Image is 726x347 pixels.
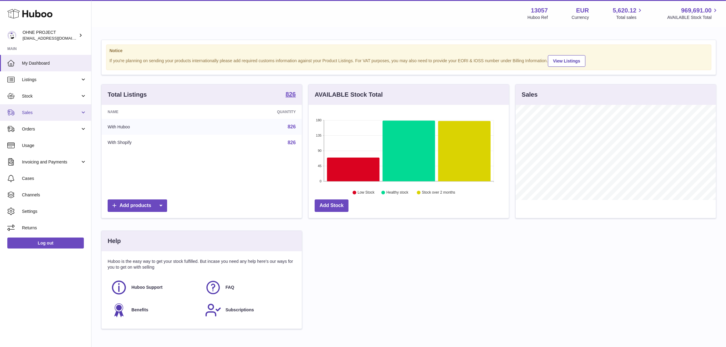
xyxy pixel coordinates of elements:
[205,279,293,296] a: FAQ
[576,6,589,15] strong: EUR
[315,199,349,212] a: Add Stock
[109,48,708,54] strong: Notice
[102,135,209,151] td: With Shopify
[22,93,80,99] span: Stock
[288,124,296,129] a: 826
[131,284,163,290] span: Huboo Support
[209,105,302,119] th: Quantity
[422,191,455,195] text: Stock over 2 months
[22,143,87,148] span: Usage
[318,164,321,168] text: 45
[22,225,87,231] span: Returns
[23,30,77,41] div: OHNE PROJECT
[111,279,199,296] a: Huboo Support
[131,307,148,313] span: Benefits
[667,15,719,20] span: AVAILABLE Stock Total
[613,6,644,20] a: 5,620.12 Total sales
[667,6,719,20] a: 969,691.00 AVAILABLE Stock Total
[7,238,84,249] a: Log out
[572,15,589,20] div: Currency
[22,159,80,165] span: Invoicing and Payments
[109,54,708,67] div: If you're planning on sending your products internationally please add required customs informati...
[22,77,80,83] span: Listings
[613,6,637,15] span: 5,620.12
[205,302,293,318] a: Subscriptions
[358,191,375,195] text: Low Stock
[522,91,538,99] h3: Sales
[23,36,90,41] span: [EMAIL_ADDRESS][DOMAIN_NAME]
[316,118,321,122] text: 180
[616,15,643,20] span: Total sales
[108,237,121,245] h3: Help
[108,91,147,99] h3: Total Listings
[108,199,167,212] a: Add products
[286,91,296,98] a: 826
[315,91,383,99] h3: AVAILABLE Stock Total
[548,55,585,67] a: View Listings
[102,119,209,135] td: With Huboo
[226,307,254,313] span: Subscriptions
[681,6,712,15] span: 969,691.00
[318,149,321,152] text: 90
[531,6,548,15] strong: 13057
[22,126,80,132] span: Orders
[111,302,199,318] a: Benefits
[226,284,234,290] span: FAQ
[108,259,296,270] p: Huboo is the easy way to get your stock fulfilled. But incase you need any help here's our ways f...
[22,110,80,116] span: Sales
[288,140,296,145] a: 826
[7,31,16,40] img: internalAdmin-13057@internal.huboo.com
[286,91,296,97] strong: 826
[22,176,87,181] span: Cases
[22,209,87,214] span: Settings
[320,179,321,183] text: 0
[386,191,409,195] text: Healthy stock
[22,192,87,198] span: Channels
[528,15,548,20] div: Huboo Ref
[22,60,87,66] span: My Dashboard
[316,134,321,137] text: 135
[102,105,209,119] th: Name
